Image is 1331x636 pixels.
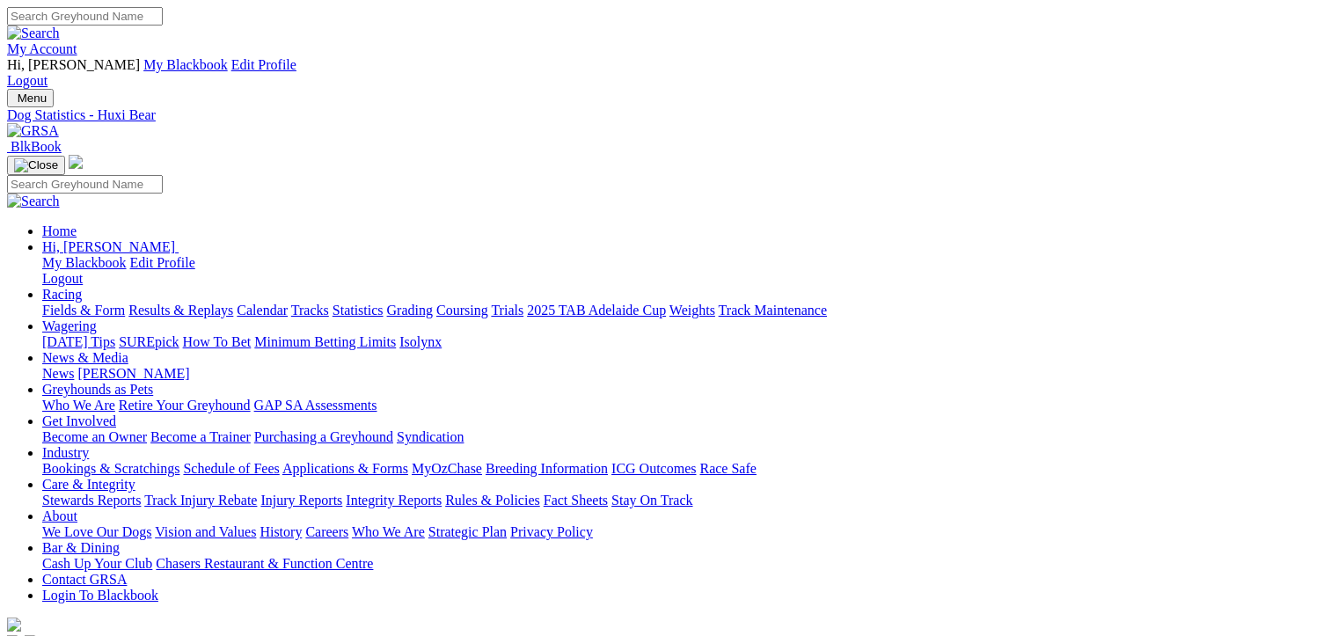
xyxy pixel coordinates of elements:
[7,107,1324,123] a: Dog Statistics - Huxi Bear
[42,493,1324,508] div: Care & Integrity
[42,398,1324,413] div: Greyhounds as Pets
[42,303,1324,318] div: Racing
[445,493,540,508] a: Rules & Policies
[436,303,488,318] a: Coursing
[42,223,77,238] a: Home
[42,524,1324,540] div: About
[428,524,507,539] a: Strategic Plan
[7,41,77,56] a: My Account
[144,493,257,508] a: Track Injury Rebate
[18,91,47,105] span: Menu
[42,556,1324,572] div: Bar & Dining
[42,255,127,270] a: My Blackbook
[42,239,175,254] span: Hi, [PERSON_NAME]
[254,334,396,349] a: Minimum Betting Limits
[7,7,163,26] input: Search
[719,303,827,318] a: Track Maintenance
[42,334,1324,350] div: Wagering
[42,239,179,254] a: Hi, [PERSON_NAME]
[611,461,696,476] a: ICG Outcomes
[387,303,433,318] a: Grading
[42,572,127,587] a: Contact GRSA
[399,334,442,349] a: Isolynx
[7,194,60,209] img: Search
[254,398,377,413] a: GAP SA Assessments
[150,429,251,444] a: Become a Trainer
[699,461,756,476] a: Race Safe
[42,429,147,444] a: Become an Owner
[42,382,153,397] a: Greyhounds as Pets
[7,156,65,175] button: Toggle navigation
[42,445,89,460] a: Industry
[42,318,97,333] a: Wagering
[130,255,195,270] a: Edit Profile
[156,556,373,571] a: Chasers Restaurant & Function Centre
[346,493,442,508] a: Integrity Reports
[397,429,464,444] a: Syndication
[42,493,141,508] a: Stewards Reports
[42,303,125,318] a: Fields & Form
[282,461,408,476] a: Applications & Forms
[7,57,140,72] span: Hi, [PERSON_NAME]
[544,493,608,508] a: Fact Sheets
[412,461,482,476] a: MyOzChase
[42,287,82,302] a: Racing
[254,429,393,444] a: Purchasing a Greyhound
[7,73,48,88] a: Logout
[7,175,163,194] input: Search
[291,303,329,318] a: Tracks
[7,57,1324,89] div: My Account
[42,366,74,381] a: News
[42,366,1324,382] div: News & Media
[42,461,179,476] a: Bookings & Scratchings
[42,477,135,492] a: Care & Integrity
[260,493,342,508] a: Injury Reports
[7,26,60,41] img: Search
[7,123,59,139] img: GRSA
[14,158,58,172] img: Close
[42,398,115,413] a: Who We Are
[611,493,692,508] a: Stay On Track
[42,413,116,428] a: Get Involved
[119,334,179,349] a: SUREpick
[305,524,348,539] a: Careers
[42,461,1324,477] div: Industry
[128,303,233,318] a: Results & Replays
[527,303,666,318] a: 2025 TAB Adelaide Cup
[11,139,62,154] span: BlkBook
[486,461,608,476] a: Breeding Information
[237,303,288,318] a: Calendar
[119,398,251,413] a: Retire Your Greyhound
[155,524,256,539] a: Vision and Values
[260,524,302,539] a: History
[333,303,384,318] a: Statistics
[42,350,128,365] a: News & Media
[77,366,189,381] a: [PERSON_NAME]
[183,334,252,349] a: How To Bet
[183,461,279,476] a: Schedule of Fees
[231,57,296,72] a: Edit Profile
[7,89,54,107] button: Toggle navigation
[491,303,523,318] a: Trials
[7,618,21,632] img: logo-grsa-white.png
[510,524,593,539] a: Privacy Policy
[42,556,152,571] a: Cash Up Your Club
[143,57,228,72] a: My Blackbook
[42,271,83,286] a: Logout
[352,524,425,539] a: Who We Are
[42,334,115,349] a: [DATE] Tips
[42,540,120,555] a: Bar & Dining
[669,303,715,318] a: Weights
[42,429,1324,445] div: Get Involved
[42,524,151,539] a: We Love Our Dogs
[42,255,1324,287] div: Hi, [PERSON_NAME]
[42,588,158,603] a: Login To Blackbook
[69,155,83,169] img: logo-grsa-white.png
[42,508,77,523] a: About
[7,139,62,154] a: BlkBook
